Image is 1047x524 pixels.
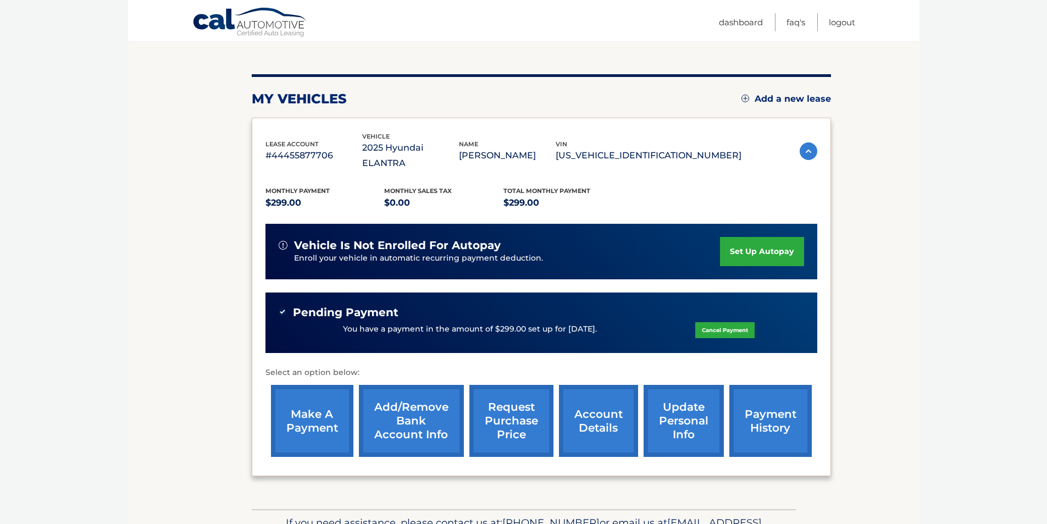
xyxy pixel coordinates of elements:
img: accordion-active.svg [800,142,817,160]
p: Enroll your vehicle in automatic recurring payment deduction. [294,252,721,264]
p: $299.00 [503,195,623,211]
span: lease account [265,140,319,148]
span: Monthly sales Tax [384,187,452,195]
p: Select an option below: [265,366,817,379]
img: check-green.svg [279,308,286,316]
img: add.svg [741,95,749,102]
span: vehicle [362,133,390,140]
p: You have a payment in the amount of $299.00 set up for [DATE]. [343,323,597,335]
span: vin [556,140,567,148]
span: vehicle is not enrolled for autopay [294,239,501,252]
a: Cal Automotive [192,7,308,39]
span: Pending Payment [293,306,398,319]
a: payment history [729,385,812,457]
span: Monthly Payment [265,187,330,195]
a: Dashboard [719,13,763,31]
p: $299.00 [265,195,385,211]
a: set up autopay [720,237,804,266]
a: account details [559,385,638,457]
h2: my vehicles [252,91,347,107]
a: update personal info [644,385,724,457]
a: Logout [829,13,855,31]
p: [US_VEHICLE_IDENTIFICATION_NUMBER] [556,148,741,163]
p: 2025 Hyundai ELANTRA [362,140,459,171]
a: Add a new lease [741,93,831,104]
p: #44455877706 [265,148,362,163]
a: FAQ's [786,13,805,31]
p: $0.00 [384,195,503,211]
a: make a payment [271,385,353,457]
a: Add/Remove bank account info [359,385,464,457]
img: alert-white.svg [279,241,287,250]
a: Cancel Payment [695,322,755,338]
span: Total Monthly Payment [503,187,590,195]
span: name [459,140,478,148]
p: [PERSON_NAME] [459,148,556,163]
a: request purchase price [469,385,553,457]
